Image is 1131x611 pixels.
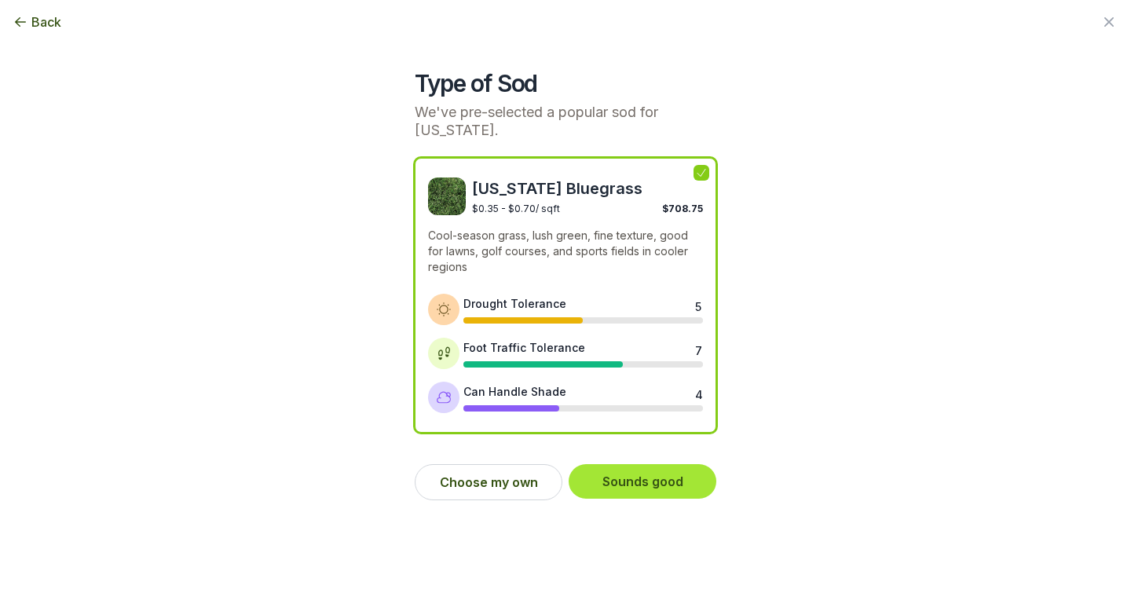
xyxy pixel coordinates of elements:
span: [US_STATE] Bluegrass [472,177,703,199]
button: Sounds good [569,464,716,499]
div: 7 [695,342,701,355]
img: Drought tolerance icon [436,302,452,317]
img: Shade tolerance icon [436,390,452,405]
span: Back [31,13,61,31]
div: Foot Traffic Tolerance [463,339,585,356]
img: Kentucky Bluegrass sod image [428,177,466,215]
button: Back [13,13,61,31]
button: Choose my own [415,464,562,500]
div: 4 [695,386,701,399]
div: Drought Tolerance [463,295,566,312]
div: 5 [695,298,701,311]
img: Foot traffic tolerance icon [436,346,452,361]
h2: Type of Sod [415,69,716,97]
p: We've pre-selected a popular sod for [US_STATE]. [415,104,716,139]
span: $0.35 - $0.70 / sqft [472,203,560,214]
div: Can Handle Shade [463,383,566,400]
p: Cool-season grass, lush green, fine texture, good for lawns, golf courses, and sports fields in c... [428,228,703,275]
span: $708.75 [662,203,703,214]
